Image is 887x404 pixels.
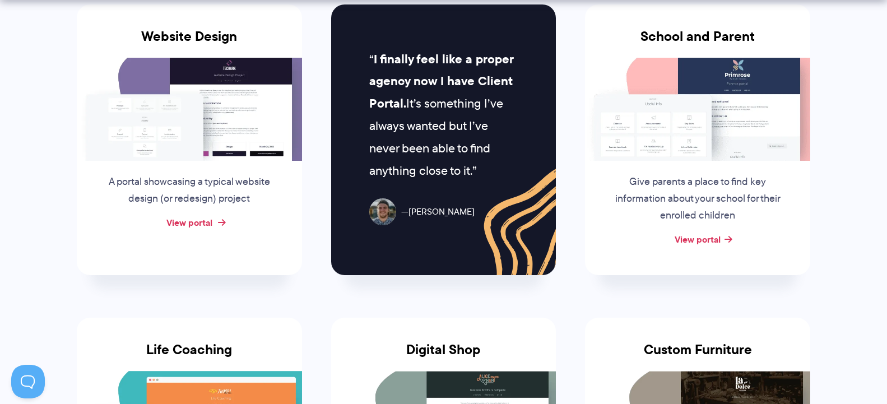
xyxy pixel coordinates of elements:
p: Give parents a place to find key information about your school for their enrolled children [612,174,783,224]
h3: School and Parent [585,29,810,58]
iframe: Toggle Customer Support [11,365,45,398]
h3: Custom Furniture [585,342,810,371]
h3: Website Design [77,29,302,58]
p: It’s something I’ve always wanted but I’ve never been able to find anything close to it. [369,48,518,182]
strong: I finally feel like a proper agency now I have Client Portal. [369,50,513,113]
h3: Life Coaching [77,342,302,371]
h3: Digital Shop [331,342,556,371]
a: View portal [675,233,721,246]
a: View portal [166,216,212,229]
p: A portal showcasing a typical website design (or redesign) project [104,174,275,207]
span: [PERSON_NAME] [401,204,475,220]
